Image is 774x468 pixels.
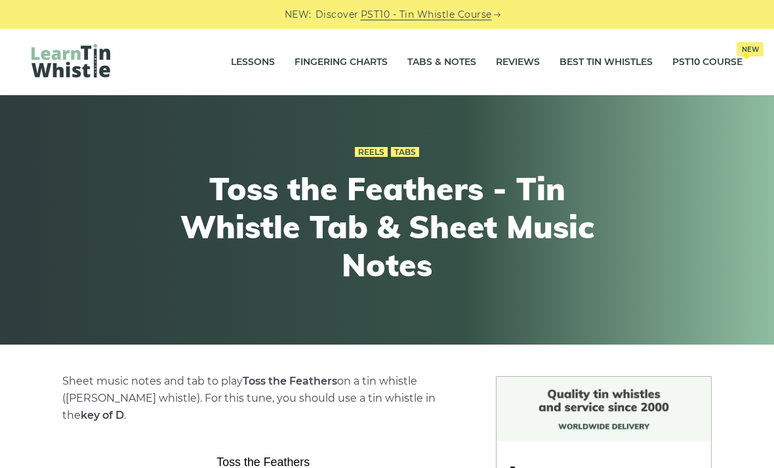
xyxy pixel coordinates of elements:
a: PST10 CourseNew [672,46,743,79]
img: LearnTinWhistle.com [31,44,110,77]
p: Sheet music notes and tab to play on a tin whistle ([PERSON_NAME] whistle). For this tune, you sh... [62,373,464,424]
a: Lessons [231,46,275,79]
a: Best Tin Whistles [560,46,653,79]
strong: key of D [81,409,124,421]
span: New [737,42,764,56]
a: Fingering Charts [295,46,388,79]
a: Reviews [496,46,540,79]
a: Tabs [391,147,419,158]
a: Tabs & Notes [407,46,476,79]
strong: Toss the Feathers [243,375,337,387]
h1: Toss the Feathers - Tin Whistle Tab & Sheet Music Notes [146,170,628,284]
a: Reels [355,147,388,158]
